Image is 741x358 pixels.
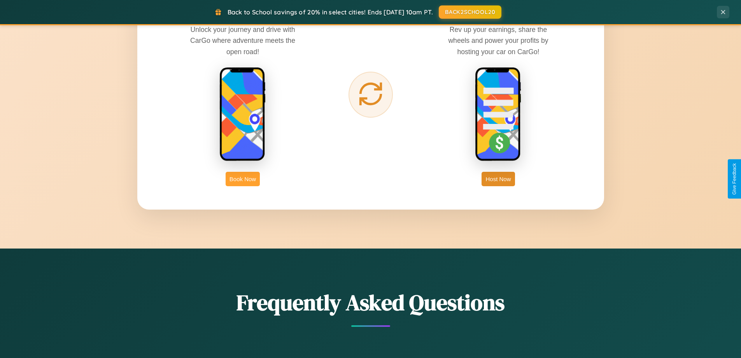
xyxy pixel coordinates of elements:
h2: Frequently Asked Questions [137,287,604,317]
p: Rev up your earnings, share the wheels and power your profits by hosting your car on CarGo! [440,24,557,57]
img: host phone [475,67,522,162]
span: Back to School savings of 20% in select cities! Ends [DATE] 10am PT. [228,8,433,16]
button: Book Now [226,172,260,186]
button: BACK2SCHOOL20 [439,5,501,19]
button: Host Now [482,172,515,186]
p: Unlock your journey and drive with CarGo where adventure meets the open road! [184,24,301,57]
img: rent phone [219,67,266,162]
div: Give Feedback [732,163,737,195]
